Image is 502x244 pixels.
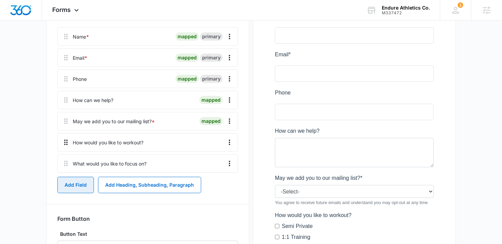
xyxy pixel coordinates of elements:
[52,6,71,13] span: Forms
[73,160,147,167] div: What would you like to focus on?
[200,75,223,83] div: primary
[199,117,223,125] div: mapped
[7,221,36,229] label: 1:1 Training
[73,97,113,104] div: How can we help?
[57,230,238,238] label: Button Text
[458,2,463,8] div: notifications count
[224,158,235,169] button: Overflow Menu
[176,32,199,41] div: mapped
[73,139,143,146] div: How would you like to workout?
[224,116,235,127] button: Overflow Menu
[73,118,155,125] div: May we add you to our mailing list?
[224,31,235,42] button: Overflow Menu
[382,5,430,11] div: account name
[176,54,199,62] div: mapped
[57,215,90,222] h3: Form Button
[73,33,89,40] div: Name
[199,96,223,104] div: mapped
[57,177,94,193] button: Add Field
[224,73,235,84] button: Overflow Menu
[73,75,87,83] div: Phone
[224,95,235,105] button: Overflow Menu
[382,11,430,15] div: account id
[224,52,235,63] button: Overflow Menu
[200,32,223,41] div: primary
[7,232,23,240] label: Online
[224,137,235,148] button: Overflow Menu
[458,2,463,8] span: 1
[176,75,199,83] div: mapped
[7,210,38,218] label: Semi Private
[73,54,87,61] div: Email
[200,54,223,62] div: primary
[98,177,201,193] button: Add Heading, Subheading, Paragraph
